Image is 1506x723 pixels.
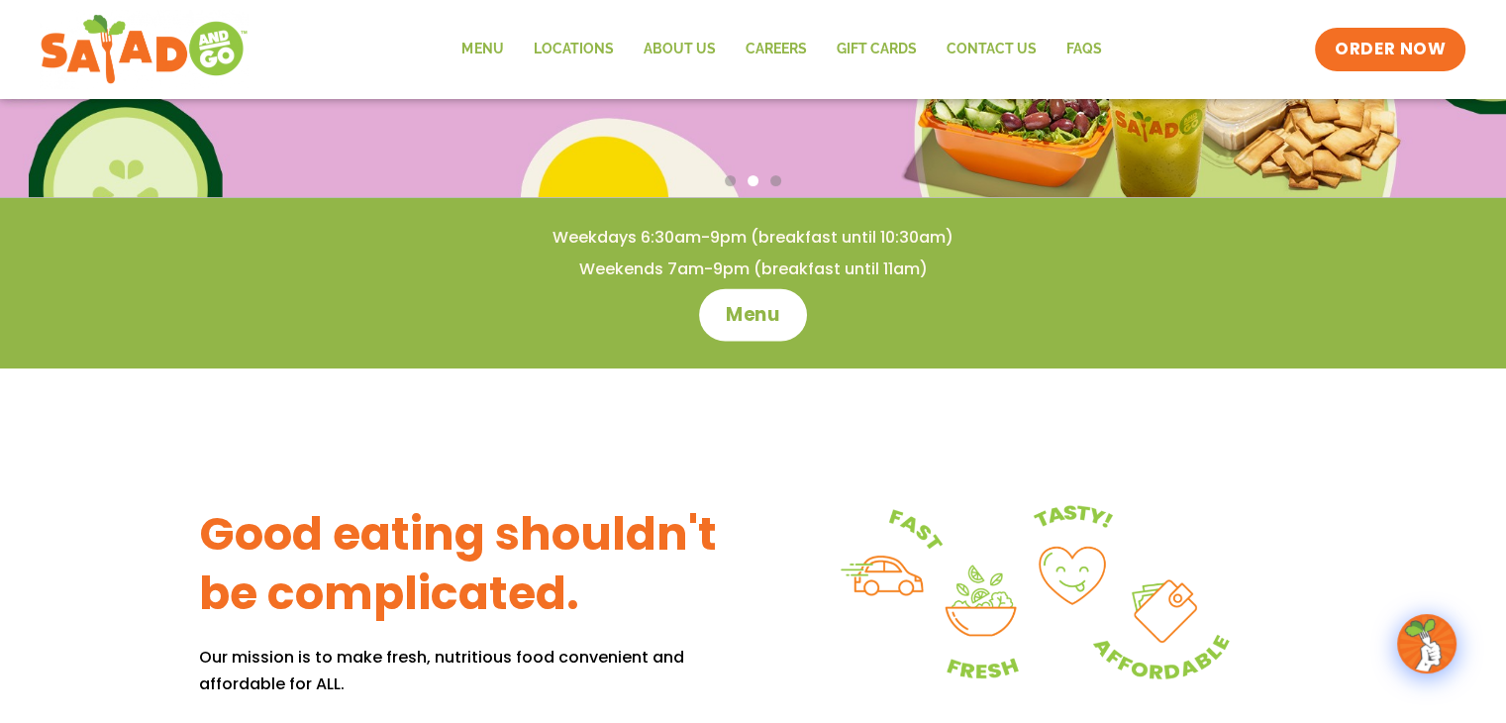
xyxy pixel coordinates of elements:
[1335,38,1446,61] span: ORDER NOW
[199,505,753,624] h3: Good eating shouldn't be complicated.
[518,27,628,72] a: Locations
[730,27,821,72] a: Careers
[821,27,931,72] a: GIFT CARDS
[628,27,730,72] a: About Us
[447,27,1116,72] nav: Menu
[40,258,1466,280] h4: Weekends 7am-9pm (breakfast until 11am)
[199,644,753,697] p: Our mission is to make fresh, nutritious food convenient and affordable for ALL.
[40,227,1466,249] h4: Weekdays 6:30am-9pm (breakfast until 10:30am)
[699,288,807,341] a: Menu
[770,175,781,186] span: Go to slide 3
[447,27,518,72] a: Menu
[40,10,249,89] img: new-SAG-logo-768×292
[1399,616,1455,671] img: wpChatIcon
[1315,28,1465,71] a: ORDER NOW
[725,175,736,186] span: Go to slide 1
[725,302,781,328] span: Menu
[748,175,758,186] span: Go to slide 2
[1051,27,1116,72] a: FAQs
[931,27,1051,72] a: Contact Us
